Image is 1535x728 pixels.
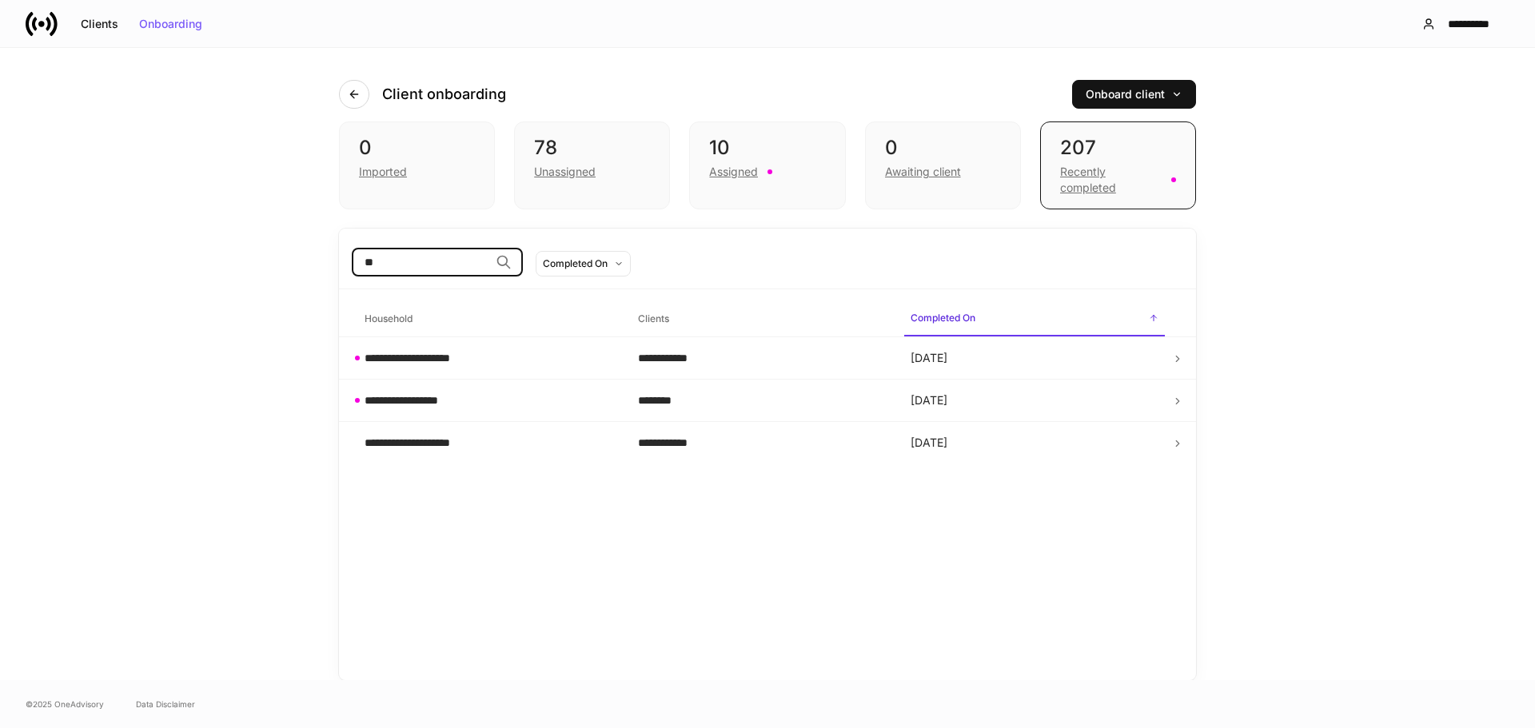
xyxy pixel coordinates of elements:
div: Unassigned [534,164,596,180]
div: 10 [709,135,825,161]
div: Clients [81,18,118,30]
div: 10Assigned [689,121,845,209]
div: Assigned [709,164,758,180]
div: 0 [359,135,475,161]
button: Completed On [536,251,631,276]
div: Completed On [543,256,608,271]
div: Onboarding [139,18,202,30]
div: 0Imported [339,121,495,209]
span: © 2025 OneAdvisory [26,698,104,710]
div: Onboard client [1086,89,1182,100]
h6: Completed On [911,310,975,325]
td: [DATE] [898,422,1171,464]
a: Data Disclaimer [136,698,195,710]
h4: Client onboarding [382,85,506,104]
div: Recently completed [1060,164,1162,196]
div: Awaiting client [885,164,961,180]
td: [DATE] [898,380,1171,422]
button: Onboard client [1072,80,1196,109]
h6: Household [365,311,413,326]
button: Clients [70,11,129,37]
div: 78Unassigned [514,121,670,209]
div: 0Awaiting client [865,121,1021,209]
div: 207 [1060,135,1176,161]
td: [DATE] [898,337,1171,380]
h6: Clients [638,311,669,326]
button: Onboarding [129,11,213,37]
div: 207Recently completed [1040,121,1196,209]
div: 0 [885,135,1001,161]
div: Imported [359,164,407,180]
span: Clients [632,303,892,336]
span: Household [358,303,619,336]
div: 78 [534,135,650,161]
span: Completed On [904,302,1165,336]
